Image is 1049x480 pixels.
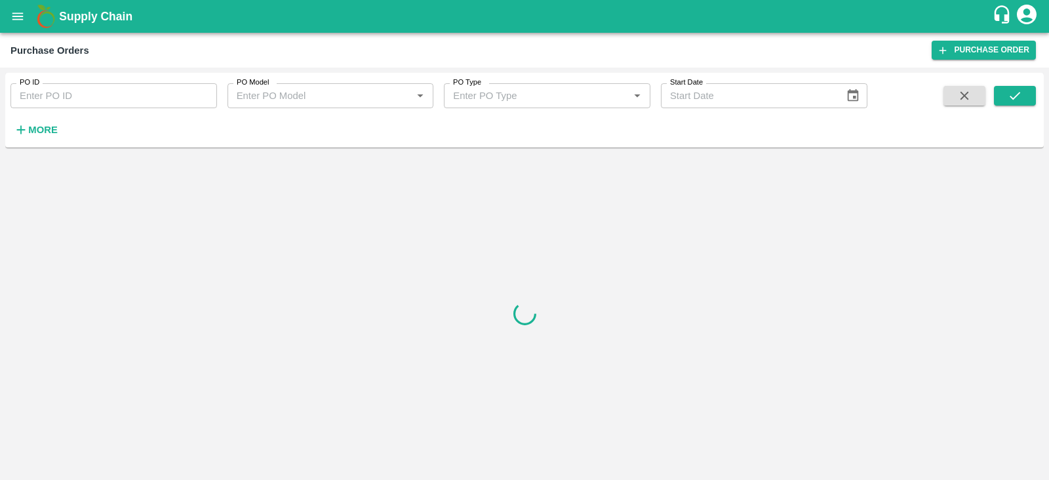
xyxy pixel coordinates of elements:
label: PO Type [453,77,481,88]
input: Start Date [661,83,835,108]
button: Open [412,87,429,104]
div: Purchase Orders [10,42,89,59]
button: Open [629,87,646,104]
b: Supply Chain [59,10,132,23]
button: More [10,119,61,141]
button: Choose date [841,83,865,108]
input: Enter PO Type [448,87,625,104]
img: logo [33,3,59,30]
button: open drawer [3,1,33,31]
label: PO Model [237,77,269,88]
input: Enter PO ID [10,83,217,108]
div: account of current user [1015,3,1039,30]
label: PO ID [20,77,39,88]
input: Enter PO Model [231,87,408,104]
label: Start Date [670,77,703,88]
a: Supply Chain [59,7,992,26]
strong: More [28,125,58,135]
div: customer-support [992,5,1015,28]
a: Purchase Order [932,41,1036,60]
